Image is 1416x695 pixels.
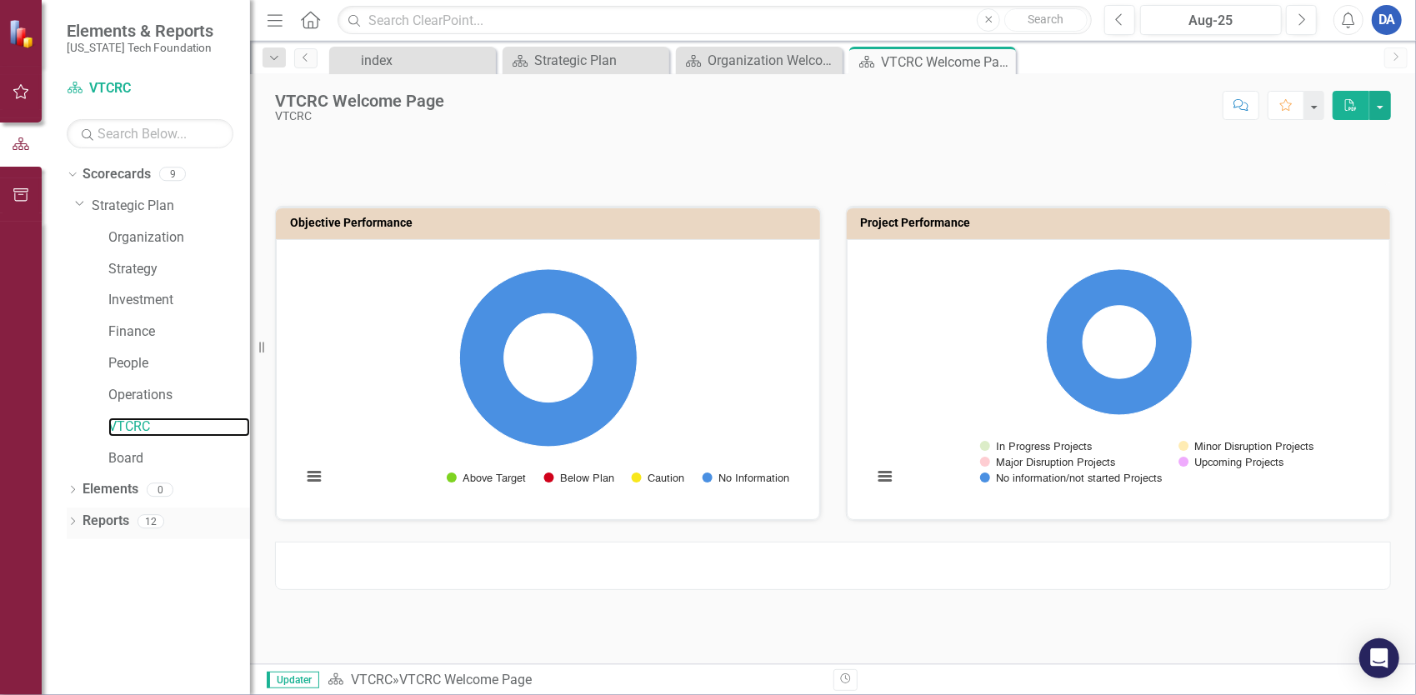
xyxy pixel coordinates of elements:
[632,472,684,484] button: Show Caution
[560,473,614,484] text: Below Plan
[267,672,319,688] span: Updater
[67,21,213,41] span: Elements & Reports
[507,50,665,71] a: Strategic Plan
[980,440,1093,452] button: Show In Progress Projects
[275,110,444,122] div: VTCRC
[83,512,129,531] a: Reports
[333,50,492,71] a: index
[351,672,393,687] a: VTCRC
[1146,11,1276,31] div: Aug-25
[8,18,38,47] img: ClearPoint Strategy
[1046,269,1192,415] path: No information/not started Projects, 3.
[147,482,173,497] div: 0
[1178,456,1284,468] button: Show Upcoming Projects
[83,165,151,184] a: Scorecards
[1178,440,1313,452] button: Show Minor Disruption Projects
[703,472,788,484] button: Show No Information
[534,50,665,71] div: Strategic Plan
[1372,5,1402,35] button: DA
[864,252,1374,502] svg: Interactive chart
[861,217,1383,229] h3: Project Performance
[303,465,326,488] button: View chart menu, Chart
[881,52,1012,72] div: VTCRC Welcome Page
[275,92,444,110] div: VTCRC Welcome Page
[1140,5,1282,35] button: Aug-25
[290,217,812,229] h3: Objective Performance
[108,386,250,405] a: Operations
[108,417,250,437] a: VTCRC
[293,252,803,502] div: Chart. Highcharts interactive chart.
[1028,12,1064,26] span: Search
[108,291,250,310] a: Investment
[138,514,164,528] div: 12
[108,354,250,373] a: People
[83,480,138,499] a: Elements
[108,449,250,468] a: Board
[361,50,492,71] div: index
[108,322,250,342] a: Finance
[864,252,1373,502] div: Chart. Highcharts interactive chart.
[1004,8,1088,32] button: Search
[338,6,1092,35] input: Search ClearPoint...
[1359,638,1399,678] div: Open Intercom Messenger
[873,465,897,488] button: View chart menu, Chart
[544,472,613,484] button: Show Below Plan
[1194,442,1313,453] text: Minor Disruption Projects
[108,260,250,279] a: Strategy
[108,228,250,247] a: Organization
[293,252,803,502] svg: Interactive chart
[447,472,526,484] button: Show Above Target
[67,119,233,148] input: Search Below...
[67,41,213,54] small: [US_STATE] Tech Foundation
[680,50,838,71] a: Organization Welcome Page
[399,672,532,687] div: VTCRC Welcome Page
[459,269,637,447] path: No Information, 1.
[92,197,250,216] a: Strategic Plan
[980,456,1115,468] button: Show Major Disruption Projects
[67,79,233,98] a: VTCRC
[980,472,1160,484] button: Show No information/not started Projects
[159,167,186,182] div: 9
[708,50,838,71] div: Organization Welcome Page
[328,671,821,690] div: »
